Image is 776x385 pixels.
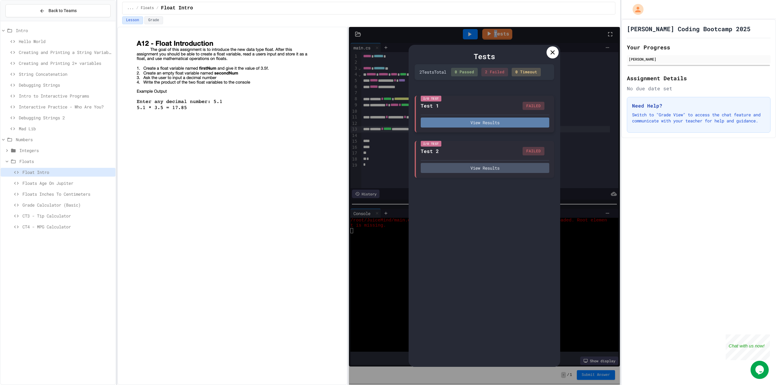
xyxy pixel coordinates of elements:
span: Debugging Strings [19,82,113,88]
button: Grade [144,16,163,24]
span: Creating and Printing a String Variable [19,49,113,55]
div: 0 Timeout [512,68,541,76]
span: CT4 - MPG Calculator [22,224,113,230]
p: Switch to "Grade View" to access the chat feature and communicate with your teacher for help and ... [632,112,765,124]
div: 2 Failed [481,68,508,76]
span: Float Intro [161,5,193,12]
h3: Need Help? [632,102,765,109]
iframe: chat widget [751,361,770,379]
span: Mad Lib [19,125,113,132]
span: Floats Inches To Centimeters [22,191,113,197]
div: FAILED [523,147,544,155]
span: Intro [16,27,113,34]
span: Intro to Interactive Programs [19,93,113,99]
span: Hello World [19,38,113,45]
span: String Concatenation [19,71,113,77]
span: Floats [19,158,113,164]
span: Interactive Practice - Who Are You? [19,104,113,110]
span: Float Intro [22,169,113,175]
h2: Assignment Details [627,74,771,82]
span: Floats [141,6,154,11]
span: Integers [19,147,113,154]
div: [PERSON_NAME] [629,56,769,62]
span: CT3 - Tip Calculator [22,213,113,219]
div: Test 1 [421,102,439,109]
div: 2 Test s Total [420,69,446,75]
div: No due date set [627,85,771,92]
span: Debugging Strings 2 [19,115,113,121]
button: View Results [421,163,549,173]
div: Test 2 [421,148,439,155]
div: FAILED [523,102,544,110]
span: ... [127,6,134,11]
span: / [136,6,138,11]
span: Back to Teams [48,8,77,14]
div: 0 Passed [451,68,478,76]
div: Tests [415,51,554,62]
button: Lesson [122,16,143,24]
div: I/O Test [421,141,441,147]
div: My Account [626,2,645,16]
h2: Your Progress [627,43,771,51]
span: Creating and Printing 2+ variables [19,60,113,66]
span: Numbers [16,136,113,143]
h1: [PERSON_NAME] Coding Bootcamp 2025 [627,25,751,33]
span: Floats Age On Jupiter [22,180,113,186]
button: Back to Teams [5,4,111,17]
span: Grade Calculator (Basic) [22,202,113,208]
iframe: chat widget [726,334,770,360]
span: / [156,6,159,11]
button: View Results [421,118,549,128]
div: I/O Test [421,96,441,101]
